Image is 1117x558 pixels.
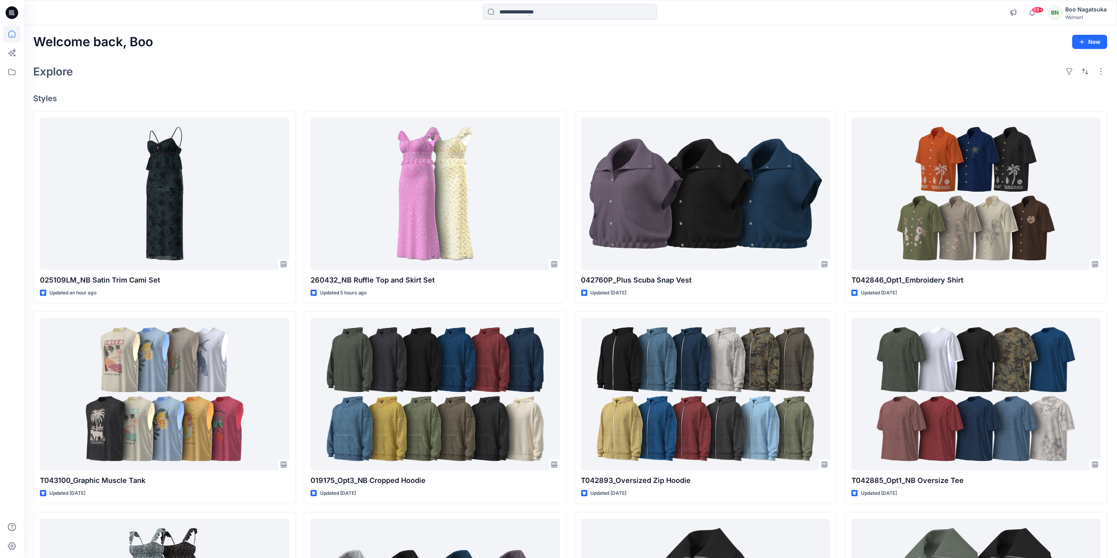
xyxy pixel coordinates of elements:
a: T042893_Oversized Zip Hoodie [581,318,831,470]
p: Updated [DATE] [861,489,897,498]
a: 260432_NB Ruffle Top and Skirt Set [311,118,560,270]
p: 019175_Opt3_NB Cropped Hoodie [311,475,560,486]
div: Walmart [1066,14,1107,20]
div: BN [1048,6,1062,20]
p: Updated an hour ago [49,289,96,297]
p: T042846_Opt1_Embroidery Shirt [851,275,1101,286]
a: 025109LM_NB Satin Trim Cami Set [40,118,289,270]
p: Updated [DATE] [591,489,627,498]
p: T042885_Opt1_NB Oversize Tee [851,475,1101,486]
div: Boo Nagatsuka [1066,5,1107,14]
p: 260432_NB Ruffle Top and Skirt Set [311,275,560,286]
a: 019175_Opt3_NB Cropped Hoodie [311,318,560,470]
p: T042893_Oversized Zip Hoodie [581,475,831,486]
h4: Styles [33,94,1108,103]
p: Updated [DATE] [49,489,85,498]
h2: Welcome back, Boo [33,35,153,49]
span: 99+ [1032,7,1044,13]
a: T042846_Opt1_Embroidery Shirt [851,118,1101,270]
h2: Explore [33,65,73,78]
p: Updated [DATE] [320,489,356,498]
a: 042760P_Plus Scuba Snap Vest [581,118,831,270]
a: T042885_Opt1_NB Oversize Tee [851,318,1101,470]
p: T043100_Graphic Muscle Tank [40,475,289,486]
p: 042760P_Plus Scuba Snap Vest [581,275,831,286]
a: T043100_Graphic Muscle Tank [40,318,289,470]
p: Updated 5 hours ago [320,289,367,297]
p: 025109LM_NB Satin Trim Cami Set [40,275,289,286]
button: New [1072,35,1108,49]
p: Updated [DATE] [591,289,627,297]
p: Updated [DATE] [861,289,897,297]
